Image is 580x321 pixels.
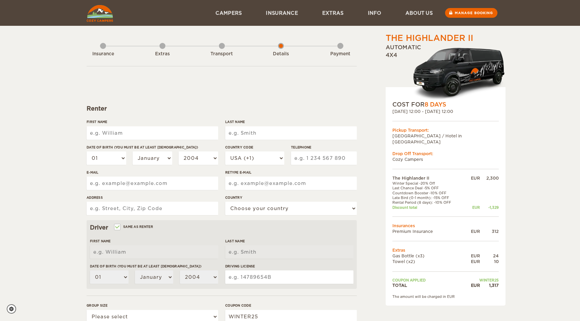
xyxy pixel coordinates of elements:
td: Rental Period (8 days): -10% OFF [392,200,465,205]
div: 2,300 [480,175,499,181]
td: Gas Bottle (x3) [392,253,465,259]
div: Drop Off Transport: [392,151,499,156]
div: Payment [322,51,359,57]
label: Date of birth (You must be at least [DEMOGRAPHIC_DATA]) [90,264,218,269]
div: Driver [90,223,353,232]
label: Date of birth (You must be at least [DEMOGRAPHIC_DATA]) [87,145,218,150]
input: e.g. Smith [225,126,357,140]
div: 1,317 [480,282,499,288]
input: e.g. William [90,245,218,259]
td: Last Chance Deal -5% OFF [392,186,465,190]
input: e.g. 1 234 567 890 [291,151,357,165]
input: e.g. William [87,126,218,140]
div: EUR [465,229,480,234]
td: Insurances [392,223,499,229]
img: HighlanderXL.png [413,46,505,101]
input: e.g. Smith [225,245,353,259]
div: EUR [465,205,480,210]
label: Last Name [225,239,353,244]
div: Transport [203,51,240,57]
div: 10 [480,259,499,264]
label: First Name [90,239,218,244]
td: Premium Insurance [392,229,465,234]
div: EUR [465,259,480,264]
td: Cozy Campers [392,156,499,162]
label: Telephone [291,145,357,150]
input: e.g. Street, City, Zip Code [87,202,218,215]
img: Cozy Campers [87,5,113,22]
div: Pickup Transport: [392,127,499,133]
div: Details [262,51,299,57]
td: Late Bird (0-1 month): -15% OFF [392,195,465,200]
label: Country Code [225,145,284,150]
label: First Name [87,119,218,124]
div: Automatic 4x4 [386,44,505,101]
td: Discount total [392,205,465,210]
div: Insurance [85,51,122,57]
label: Group size [87,303,218,308]
div: -1,329 [480,205,499,210]
td: TOTAL [392,282,465,288]
div: COST FOR [392,101,499,109]
div: EUR [465,175,480,181]
div: Renter [87,105,357,113]
input: e.g. example@example.com [87,177,218,190]
td: Countdown Booster -10% OFF [392,191,465,195]
label: Same as renter [115,223,153,230]
label: Country [225,195,357,200]
div: 312 [480,229,499,234]
div: [DATE] 12:00 - [DATE] 12:00 [392,109,499,114]
label: Address [87,195,218,200]
a: Cookie settings [7,304,20,314]
label: Last Name [225,119,357,124]
label: E-mail [87,170,218,175]
span: 8 Days [425,101,446,108]
label: Driving License [225,264,353,269]
td: [GEOGRAPHIC_DATA] / Hotel in [GEOGRAPHIC_DATA] [392,133,499,144]
input: Same as renter [115,226,119,230]
td: The Highlander II [392,175,465,181]
input: e.g. 14789654B [225,270,353,284]
div: EUR [465,253,480,259]
a: Manage booking [445,8,497,18]
div: The amount will be charged in EUR [392,294,499,299]
td: Coupon applied [392,278,465,282]
td: Towel (x2) [392,259,465,264]
input: e.g. example@example.com [225,177,357,190]
label: Coupon code [225,303,357,308]
td: Extras [392,247,499,253]
label: Retype E-mail [225,170,357,175]
div: EUR [465,282,480,288]
div: 24 [480,253,499,259]
div: The Highlander II [386,33,473,44]
td: WINTER25 [465,278,499,282]
div: Extras [144,51,181,57]
td: Winter Special -20% Off [392,181,465,186]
